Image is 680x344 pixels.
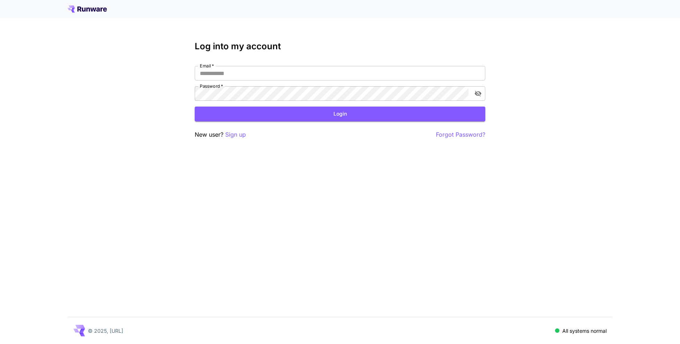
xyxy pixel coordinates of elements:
[195,107,485,121] button: Login
[195,130,246,139] p: New user?
[88,327,123,335] p: © 2025, [URL]
[195,41,485,51] h3: Log into my account
[436,130,485,139] button: Forgot Password?
[200,83,223,89] label: Password
[225,130,246,139] button: Sign up
[562,327,607,335] p: All systems normal
[200,63,214,69] label: Email
[471,87,485,100] button: toggle password visibility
